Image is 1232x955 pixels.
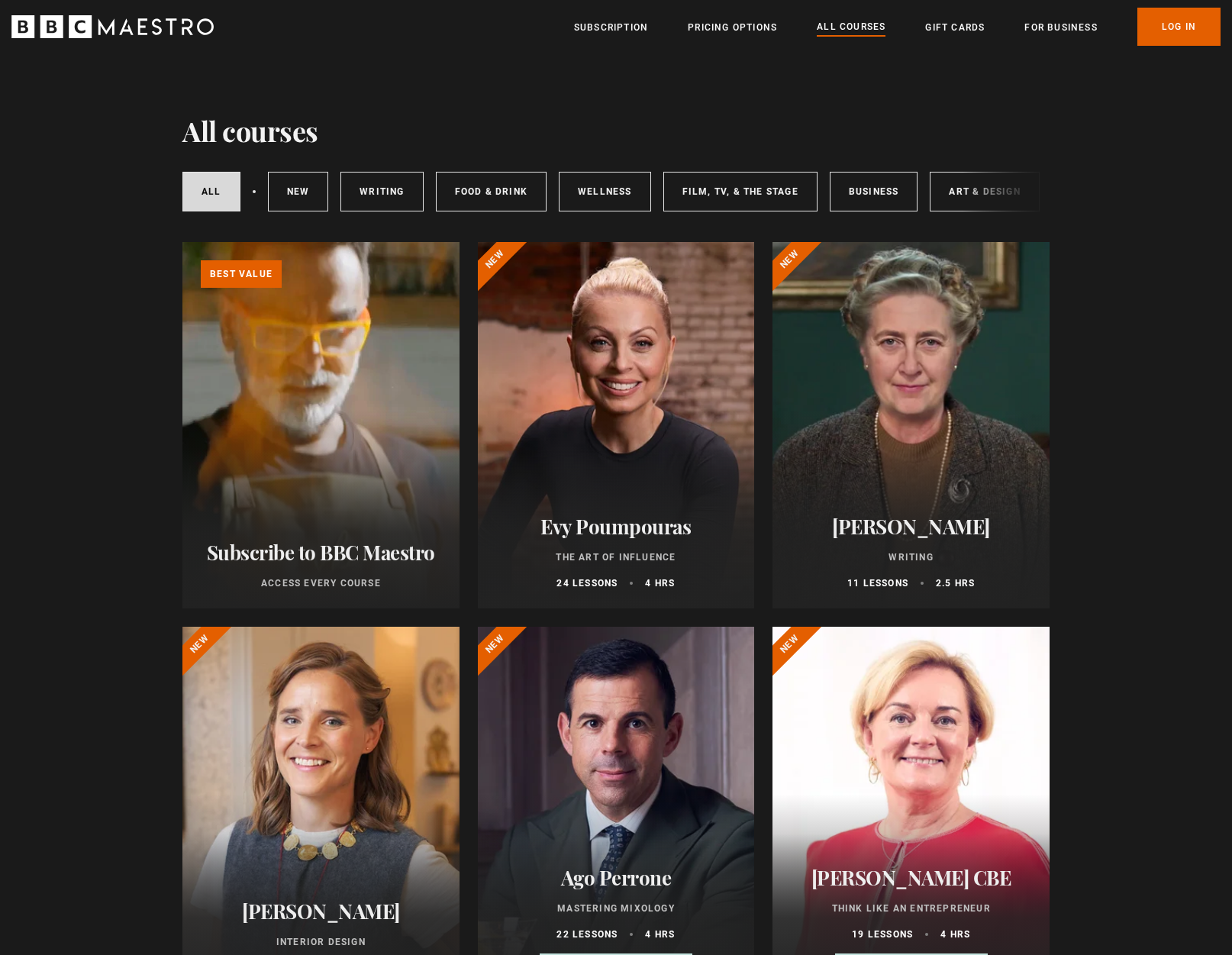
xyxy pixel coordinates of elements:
p: The Art of Influence [496,550,737,564]
a: Evy Poumpouras The Art of Influence 24 lessons 4 hrs New [478,242,755,608]
a: Writing [340,172,423,211]
p: Think Like an Entrepreneur [791,902,1031,915]
a: All Courses [817,19,885,36]
p: Best value [201,260,282,288]
p: 4 hrs [645,928,675,941]
a: Wellness [559,172,651,211]
h2: Evy Poumpouras [496,515,737,538]
a: Subscription [574,20,648,35]
h1: All courses [182,115,318,147]
p: Interior Design [201,935,441,949]
p: 2.5 hrs [936,576,975,590]
p: Mastering Mixology [496,902,737,915]
a: All [182,172,240,211]
a: Food & Drink [436,172,547,211]
p: 11 lessons [847,576,908,590]
h2: Ago Perrone [496,866,737,889]
p: 19 lessons [852,928,913,941]
a: Pricing Options [688,20,777,35]
a: [PERSON_NAME] Writing 11 lessons 2.5 hrs New [772,242,1050,608]
h2: [PERSON_NAME] [201,899,441,923]
h2: [PERSON_NAME] CBE [791,866,1031,889]
a: For business [1024,20,1097,35]
svg: BBC Maestro [11,15,214,38]
nav: Primary [574,8,1221,46]
p: 24 lessons [556,576,618,590]
p: 22 lessons [556,928,618,941]
p: 4 hrs [940,928,970,941]
a: Film, TV, & The Stage [663,172,818,211]
a: Art & Design [930,172,1039,211]
p: Writing [791,550,1031,564]
h2: [PERSON_NAME] [791,515,1031,538]
a: Gift Cards [925,20,985,35]
a: Log In [1137,8,1221,46]
a: New [268,172,329,211]
p: 4 hrs [645,576,675,590]
a: Business [830,172,918,211]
